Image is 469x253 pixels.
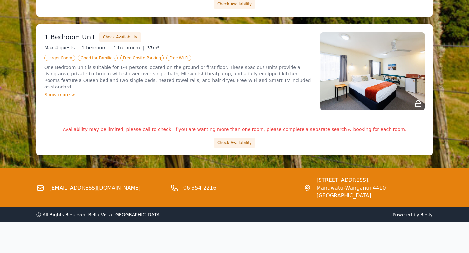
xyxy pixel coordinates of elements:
[36,212,162,217] span: ⓒ All Rights Reserved. Bella Vista [GEOGRAPHIC_DATA]
[99,32,141,42] button: Check Availability
[147,45,159,50] span: 37m²
[78,55,118,61] span: Good for Families
[44,126,425,133] p: Availability may be limited, please call to check. If you are wanting more than one room, please ...
[82,45,111,50] span: 1 bedroom |
[44,33,95,42] h3: 1 Bedroom Unit
[166,55,191,61] span: Free Wi-Fi
[316,184,433,200] span: Manawatu-Wanganui 4410 [GEOGRAPHIC_DATA]
[420,212,433,217] a: Resly
[44,91,313,98] div: Show more >
[44,45,79,50] span: Max 4 guests |
[44,55,75,61] span: Larger Room
[237,211,433,218] span: Powered by
[214,138,255,148] button: Check Availability
[44,64,313,90] p: One Bedroom Unit is suitable for 1-4 persons located on the ground or first floor. These spacious...
[183,184,217,192] a: 06 354 2216
[120,55,164,61] span: Free Onsite Parking
[316,176,433,184] span: [STREET_ADDRESS],
[50,184,141,192] a: [EMAIL_ADDRESS][DOMAIN_NAME]
[113,45,144,50] span: 1 bathroom |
